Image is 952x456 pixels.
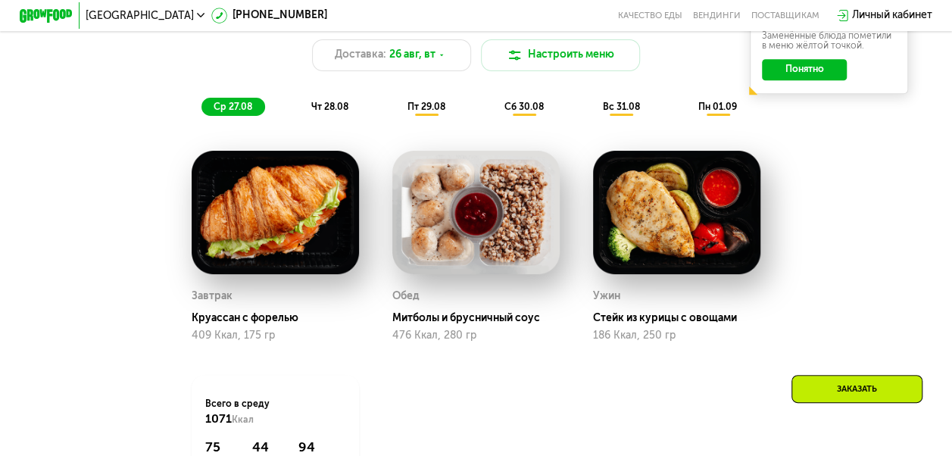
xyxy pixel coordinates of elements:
[593,286,620,306] div: Ужин
[593,311,771,324] div: Стейк из курицы с овощами
[192,330,359,342] div: 409 Ккал, 175 гр
[205,411,232,426] span: 1071
[791,375,922,403] div: Заказать
[698,102,737,112] span: пн 01.09
[192,311,370,324] div: Круассан с форелью
[852,8,932,23] div: Личный кабинет
[214,102,252,112] span: ср 27.08
[192,286,233,306] div: Завтрак
[211,8,327,23] a: [PHONE_NUMBER]
[602,102,639,112] span: вс 31.08
[693,11,741,21] a: Вендинги
[298,440,346,456] div: 94
[335,47,386,63] span: Доставка:
[504,102,544,112] span: сб 30.08
[618,11,682,21] a: Качество еды
[762,59,847,80] button: Понятно
[392,330,560,342] div: 476 Ккал, 280 гр
[762,31,897,49] div: Заменённые блюда пометили в меню жёлтой точкой.
[593,330,760,342] div: 186 Ккал, 250 гр
[392,311,570,324] div: Митболы и брусничный соус
[205,440,235,456] div: 75
[232,414,254,425] span: Ккал
[311,102,348,112] span: чт 28.08
[389,47,435,63] span: 26 авг, вт
[407,102,445,112] span: пт 29.08
[86,11,193,21] span: [GEOGRAPHIC_DATA]
[481,39,640,71] button: Настроить меню
[392,286,420,306] div: Обед
[205,398,346,426] div: Всего в среду
[252,440,281,456] div: 44
[751,11,819,21] div: поставщикам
